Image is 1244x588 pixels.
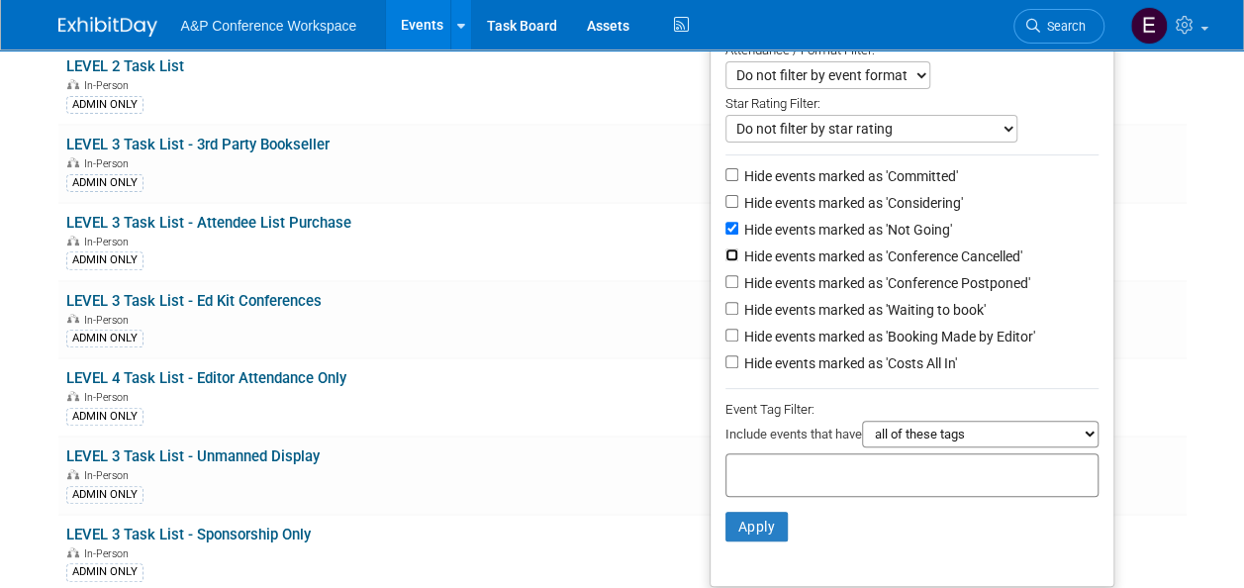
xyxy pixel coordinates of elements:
[84,391,135,404] span: In-Person
[67,391,79,401] img: In-Person Event
[66,330,144,347] div: ADMIN ONLY
[67,79,79,89] img: In-Person Event
[66,136,330,153] a: LEVEL 3 Task List - 3rd Party Bookseller
[740,246,1022,266] label: Hide events marked as 'Conference Cancelled'
[740,193,963,213] label: Hide events marked as 'Considering'
[66,447,320,465] a: LEVEL 3 Task List - Unmanned Display
[725,398,1099,421] div: Event Tag Filter:
[740,353,957,373] label: Hide events marked as 'Costs All In'
[84,157,135,170] span: In-Person
[725,512,789,541] button: Apply
[84,469,135,482] span: In-Person
[1130,7,1168,45] img: Erika Rollins
[740,300,986,320] label: Hide events marked as 'Waiting to book'
[66,214,351,232] a: LEVEL 3 Task List - Attendee List Purchase
[84,314,135,327] span: In-Person
[84,79,135,92] span: In-Person
[725,421,1099,453] div: Include events that have
[181,18,357,34] span: A&P Conference Workspace
[67,157,79,167] img: In-Person Event
[84,547,135,560] span: In-Person
[740,327,1035,346] label: Hide events marked as 'Booking Made by Editor'
[66,369,346,387] a: LEVEL 4 Task List - Editor Attendance Only
[67,236,79,245] img: In-Person Event
[740,220,952,240] label: Hide events marked as 'Not Going'
[66,96,144,114] div: ADMIN ONLY
[58,17,157,37] img: ExhibitDay
[740,166,958,186] label: Hide events marked as 'Committed'
[740,273,1030,293] label: Hide events marked as 'Conference Postponed'
[67,469,79,479] img: In-Person Event
[66,292,322,310] a: LEVEL 3 Task List - Ed Kit Conferences
[66,57,184,75] a: LEVEL 2 Task List
[66,408,144,426] div: ADMIN ONLY
[66,563,144,581] div: ADMIN ONLY
[66,174,144,192] div: ADMIN ONLY
[84,236,135,248] span: In-Person
[66,486,144,504] div: ADMIN ONLY
[725,89,1099,115] div: Star Rating Filter:
[66,251,144,269] div: ADMIN ONLY
[1040,19,1086,34] span: Search
[67,547,79,557] img: In-Person Event
[1013,9,1104,44] a: Search
[66,526,311,543] a: LEVEL 3 Task List - Sponsorship Only
[67,314,79,324] img: In-Person Event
